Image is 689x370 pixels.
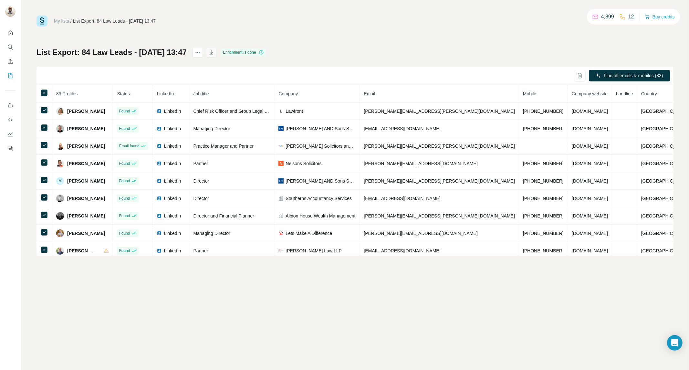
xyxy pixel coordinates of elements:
span: Status [117,91,130,96]
span: [GEOGRAPHIC_DATA] [641,161,688,166]
span: [GEOGRAPHIC_DATA] [641,178,688,184]
span: [PHONE_NUMBER] [523,161,564,166]
span: Email [364,91,375,96]
span: [PERSON_NAME] [67,195,105,202]
span: [GEOGRAPHIC_DATA] [641,109,688,114]
span: [PERSON_NAME] Law LLP [286,248,342,254]
img: Avatar [5,6,16,17]
img: Avatar [56,247,64,255]
span: Partner [193,161,208,166]
button: Use Surfe on LinkedIn [5,100,16,111]
img: Avatar [56,212,64,220]
span: [PHONE_NUMBER] [523,109,564,114]
span: Southerns Accountancy Services [286,195,352,202]
span: [PERSON_NAME] [67,108,105,114]
img: LinkedIn logo [157,109,162,114]
img: LinkedIn logo [157,196,162,201]
span: [PERSON_NAME] [67,125,105,132]
span: [DOMAIN_NAME] [572,161,608,166]
span: [GEOGRAPHIC_DATA] [641,231,688,236]
button: Find all emails & mobiles (83) [589,70,670,81]
img: company-logo [278,248,284,253]
div: Enrichment is done [221,48,266,56]
span: [PHONE_NUMBER] [523,213,564,218]
button: Quick start [5,27,16,39]
span: [PERSON_NAME] [67,160,105,167]
span: [DOMAIN_NAME] [572,126,608,131]
img: Avatar [56,160,64,167]
span: Found [119,230,130,236]
img: Surfe Logo [37,16,47,26]
button: Search [5,41,16,53]
img: LinkedIn logo [157,231,162,236]
div: Open Intercom Messenger [667,335,683,351]
img: company-logo [278,109,284,114]
span: LinkedIn [164,195,181,202]
a: My lists [54,18,69,24]
img: company-logo [278,126,284,131]
span: [PERSON_NAME][EMAIL_ADDRESS][PERSON_NAME][DOMAIN_NAME] [364,213,515,218]
span: Found [119,248,130,254]
span: [DOMAIN_NAME] [572,109,608,114]
span: [PHONE_NUMBER] [523,178,564,184]
span: Lawfront [286,108,303,114]
span: [DOMAIN_NAME] [572,196,608,201]
span: [GEOGRAPHIC_DATA] [641,196,688,201]
p: 4,899 [601,13,614,21]
span: [PERSON_NAME][EMAIL_ADDRESS][PERSON_NAME][DOMAIN_NAME] [364,143,515,149]
img: Avatar [56,142,64,150]
span: Managing Director [193,126,230,131]
button: Enrich CSV [5,56,16,67]
span: [PHONE_NUMBER] [523,248,564,253]
img: Avatar [56,107,64,115]
span: [PERSON_NAME] [67,230,105,237]
span: [DOMAIN_NAME] [572,248,608,253]
button: My lists [5,70,16,81]
span: [DOMAIN_NAME] [572,143,608,149]
span: [PERSON_NAME] [67,248,97,254]
span: [GEOGRAPHIC_DATA] [641,126,688,131]
span: [PERSON_NAME] AND Sons Solicitors [286,178,356,184]
span: Managing Director [193,231,230,236]
button: Dashboard [5,128,16,140]
img: company-logo [278,161,284,166]
button: Feedback [5,143,16,154]
span: LinkedIn [164,125,181,132]
img: company-logo [278,231,284,236]
div: List Export: 84 Law Leads - [DATE] 13:47 [73,18,156,24]
span: [EMAIL_ADDRESS][DOMAIN_NAME] [364,248,440,253]
span: Found [119,108,130,114]
img: LinkedIn logo [157,143,162,149]
button: actions [193,47,203,58]
span: Found [119,196,130,201]
span: Director and Financial Planner [193,213,254,218]
span: Albion House Wealth Management [286,213,355,219]
span: LinkedIn [164,213,181,219]
img: LinkedIn logo [157,213,162,218]
span: Landline [616,91,633,96]
span: 83 Profiles [56,91,78,96]
span: [PERSON_NAME] AND Sons Solicitors [286,125,356,132]
span: [DOMAIN_NAME] [572,178,608,184]
span: [PERSON_NAME] [67,213,105,219]
span: Partner [193,248,208,253]
p: 12 [628,13,634,21]
span: [PHONE_NUMBER] [523,196,564,201]
span: [DOMAIN_NAME] [572,231,608,236]
span: Chief Risk Officer and Group Legal Counsel [193,109,281,114]
span: Director [193,196,209,201]
img: LinkedIn logo [157,248,162,253]
span: Country [641,91,657,96]
span: LinkedIn [164,230,181,237]
img: Avatar [56,229,64,237]
span: [PERSON_NAME] [67,143,105,149]
span: LinkedIn [164,143,181,149]
img: LinkedIn logo [157,161,162,166]
span: Email found [119,143,139,149]
span: [EMAIL_ADDRESS][DOMAIN_NAME] [364,196,440,201]
span: [PERSON_NAME] [67,178,105,184]
span: Found [119,178,130,184]
span: Company website [572,91,608,96]
span: [PERSON_NAME][EMAIL_ADDRESS][PERSON_NAME][DOMAIN_NAME] [364,178,515,184]
img: Avatar [56,195,64,202]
